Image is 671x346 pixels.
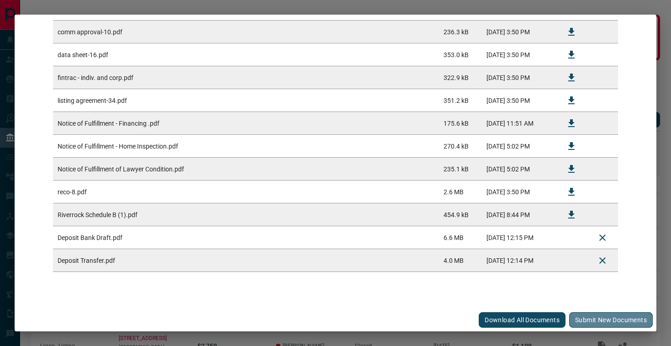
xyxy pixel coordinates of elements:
[479,312,565,328] button: Download All Documents
[560,21,582,43] button: Download
[53,89,439,112] td: listing agreement-34.pdf
[53,203,439,226] td: Riverrock Schedule B (1).pdf
[482,66,556,89] td: [DATE] 3:50 PM
[592,227,613,249] button: Delete
[482,135,556,158] td: [DATE] 5:02 PM
[560,44,582,66] button: Download
[439,249,482,272] td: 4.0 MB
[482,89,556,112] td: [DATE] 3:50 PM
[482,226,556,249] td: [DATE] 12:15 PM
[560,112,582,134] button: Download
[53,21,439,43] td: comm approval-10.pdf
[439,158,482,181] td: 235.1 kB
[439,43,482,66] td: 353.0 kB
[53,158,439,181] td: Notice of Fulfillment of Lawyer Condition.pdf
[439,135,482,158] td: 270.4 kB
[53,112,439,135] td: Notice of Fulfillment - Financing .pdf
[439,66,482,89] td: 322.9 kB
[482,203,556,226] td: [DATE] 8:44 PM
[560,67,582,89] button: Download
[439,112,482,135] td: 175.6 kB
[439,89,482,112] td: 351.2 kB
[439,226,482,249] td: 6.6 MB
[482,112,556,135] td: [DATE] 11:51 AM
[439,181,482,203] td: 2.6 MB
[560,135,582,157] button: Download
[53,249,439,272] td: Deposit Transfer.pdf
[482,21,556,43] td: [DATE] 3:50 PM
[482,181,556,203] td: [DATE] 3:50 PM
[482,43,556,66] td: [DATE] 3:50 PM
[560,90,582,112] button: Download
[53,66,439,89] td: fintrac - indiv. and corp.pdf
[53,226,439,249] td: Deposit Bank Draft.pdf
[569,312,653,328] button: Submit new documents
[439,21,482,43] td: 236.3 kB
[53,43,439,66] td: data sheet-16.pdf
[560,181,582,203] button: Download
[53,135,439,158] td: Notice of Fulfillment - Home Inspection.pdf
[482,158,556,181] td: [DATE] 5:02 PM
[592,250,613,271] button: Delete
[560,204,582,226] button: Download
[482,249,556,272] td: [DATE] 12:14 PM
[439,203,482,226] td: 454.9 kB
[53,181,439,203] td: reco-8.pdf
[560,158,582,180] button: Download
